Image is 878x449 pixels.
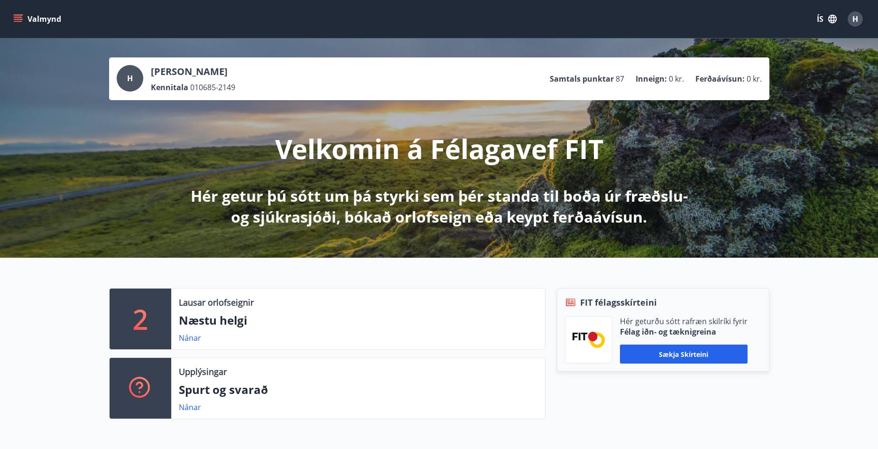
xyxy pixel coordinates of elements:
[179,365,227,378] p: Upplýsingar
[747,74,762,84] span: 0 kr.
[812,10,842,28] button: ÍS
[11,10,65,28] button: menu
[127,73,133,84] span: H
[133,301,148,337] p: 2
[179,333,201,343] a: Nánar
[151,82,188,93] p: Kennitala
[275,131,603,167] p: Velkomin á Félagavef FIT
[189,186,690,227] p: Hér getur þú sótt um þá styrki sem þér standa til boða úr fræðslu- og sjúkrasjóði, bókað orlofsei...
[669,74,684,84] span: 0 kr.
[695,74,745,84] p: Ferðaávísun :
[636,74,667,84] p: Inneign :
[179,382,537,398] p: Spurt og svarað
[151,65,235,78] p: [PERSON_NAME]
[179,402,201,412] a: Nánar
[844,8,867,30] button: H
[616,74,624,84] span: 87
[852,14,858,24] span: H
[550,74,614,84] p: Samtals punktar
[573,332,605,347] img: FPQVkF9lTnNbbaRSFyT17YYeljoOGk5m51IhT0bO.png
[620,345,748,364] button: Sækja skírteini
[179,312,537,328] p: Næstu helgi
[179,296,254,309] p: Lausar orlofseignir
[190,82,235,93] span: 010685-2149
[620,316,748,327] p: Hér geturðu sótt rafræn skilríki fyrir
[620,327,748,337] p: Félag iðn- og tæknigreina
[580,296,657,309] span: FIT félagsskírteini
